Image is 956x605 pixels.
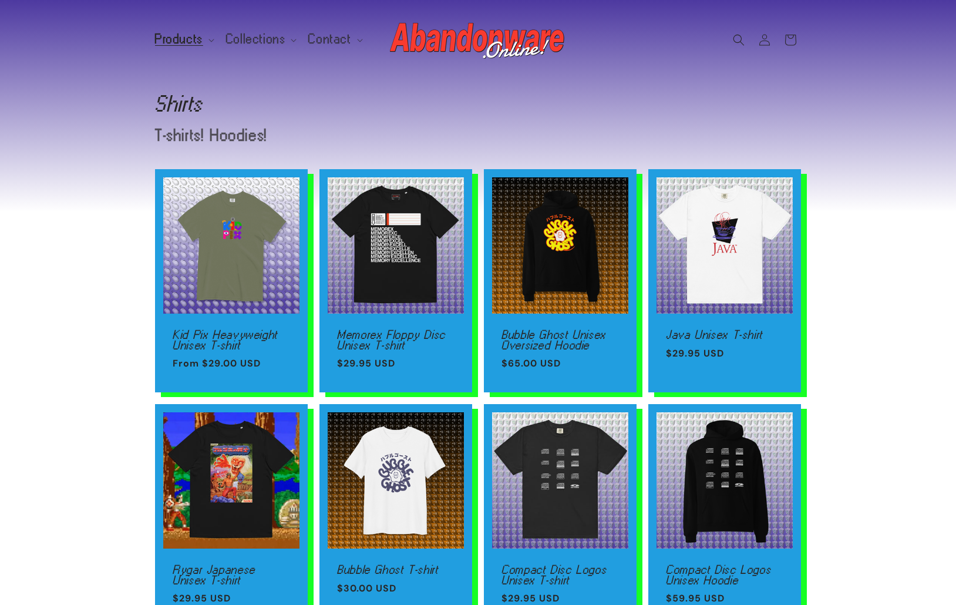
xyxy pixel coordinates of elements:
[337,330,455,350] a: Memorex Floppy Disc Unisex T-shirt
[337,564,455,575] a: Bubble Ghost T-shirt
[308,34,351,45] span: Contact
[666,564,783,585] a: Compact Disc Logos Unisex Hoodie
[501,330,619,350] a: Bubble Ghost Unisex Oversized Hoodie
[390,16,566,63] img: Abandonware
[173,330,290,350] a: Kid Pix Heavyweight Unisex T-shirt
[666,330,783,340] a: Java Unisex T-shirt
[219,27,302,52] summary: Collections
[301,27,367,52] summary: Contact
[501,564,619,585] a: Compact Disc Logos Unisex T-shirt
[226,34,286,45] span: Collections
[155,34,203,45] span: Products
[173,564,290,585] a: Rygar Japanese Unisex T-shirt
[155,127,585,143] p: T-shirts! Hoodies!
[386,12,571,68] a: Abandonware
[148,27,219,52] summary: Products
[155,94,801,113] h1: Shirts
[726,27,752,53] summary: Search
